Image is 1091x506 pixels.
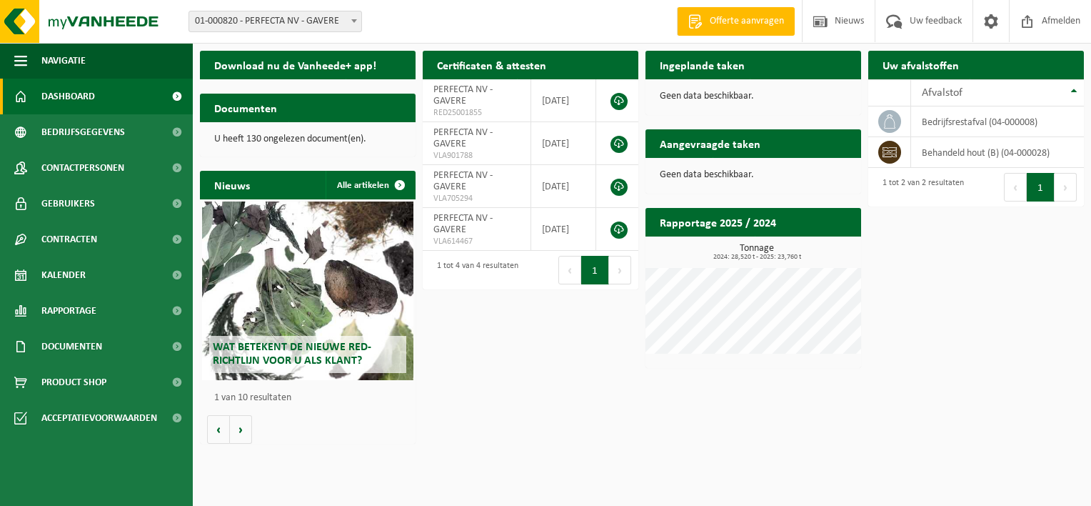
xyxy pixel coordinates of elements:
p: 1 van 10 resultaten [214,393,408,403]
button: 1 [581,256,609,284]
span: Dashboard [41,79,95,114]
h2: Documenten [200,94,291,121]
span: Navigatie [41,43,86,79]
span: Contactpersonen [41,150,124,186]
button: Volgende [230,415,252,444]
div: 1 tot 4 van 4 resultaten [430,254,518,286]
div: 1 tot 2 van 2 resultaten [875,172,964,203]
td: [DATE] [531,79,596,122]
td: [DATE] [531,165,596,208]
p: U heeft 130 ongelezen document(en). [214,134,401,144]
span: Documenten [41,329,102,364]
button: Previous [1004,173,1027,202]
span: Offerte aanvragen [706,14,788,29]
h2: Aangevraagde taken [645,129,775,157]
span: Contracten [41,222,97,257]
button: Previous [558,256,581,284]
span: Gebruikers [41,186,95,222]
span: Rapportage [41,293,96,329]
td: behandeld hout (B) (04-000028) [911,137,1084,168]
span: PERFECTA NV - GAVERE [433,170,493,192]
span: VLA705294 [433,193,520,204]
span: Bedrijfsgegevens [41,114,125,150]
a: Offerte aanvragen [677,7,795,36]
td: [DATE] [531,122,596,165]
span: VLA901788 [433,150,520,162]
p: Geen data beschikbaar. [660,91,847,101]
button: 1 [1027,173,1055,202]
span: PERFECTA NV - GAVERE [433,213,493,235]
button: Vorige [207,415,230,444]
span: VLA614467 [433,236,520,247]
span: 01-000820 - PERFECTA NV - GAVERE [188,11,362,32]
h2: Ingeplande taken [645,51,759,79]
span: 01-000820 - PERFECTA NV - GAVERE [189,11,361,31]
h2: Uw afvalstoffen [868,51,973,79]
span: Product Shop [41,364,106,400]
td: bedrijfsrestafval (04-000008) [911,106,1084,137]
span: Afvalstof [922,87,962,99]
span: PERFECTA NV - GAVERE [433,127,493,149]
h3: Tonnage [653,244,861,261]
td: [DATE] [531,208,596,251]
p: Geen data beschikbaar. [660,170,847,180]
button: Next [609,256,631,284]
span: Wat betekent de nieuwe RED-richtlijn voor u als klant? [213,342,371,367]
h2: Certificaten & attesten [423,51,560,79]
span: Acceptatievoorwaarden [41,400,157,436]
span: Kalender [41,257,86,293]
a: Bekijk rapportage [755,236,860,264]
span: PERFECTA NV - GAVERE [433,84,493,106]
button: Next [1055,173,1077,202]
h2: Nieuws [200,171,264,199]
h2: Rapportage 2025 / 2024 [645,208,790,236]
span: RED25001855 [433,107,520,119]
span: 2024: 28,520 t - 2025: 23,760 t [653,254,861,261]
a: Alle artikelen [326,171,414,199]
h2: Download nu de Vanheede+ app! [200,51,391,79]
a: Wat betekent de nieuwe RED-richtlijn voor u als klant? [202,202,413,380]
